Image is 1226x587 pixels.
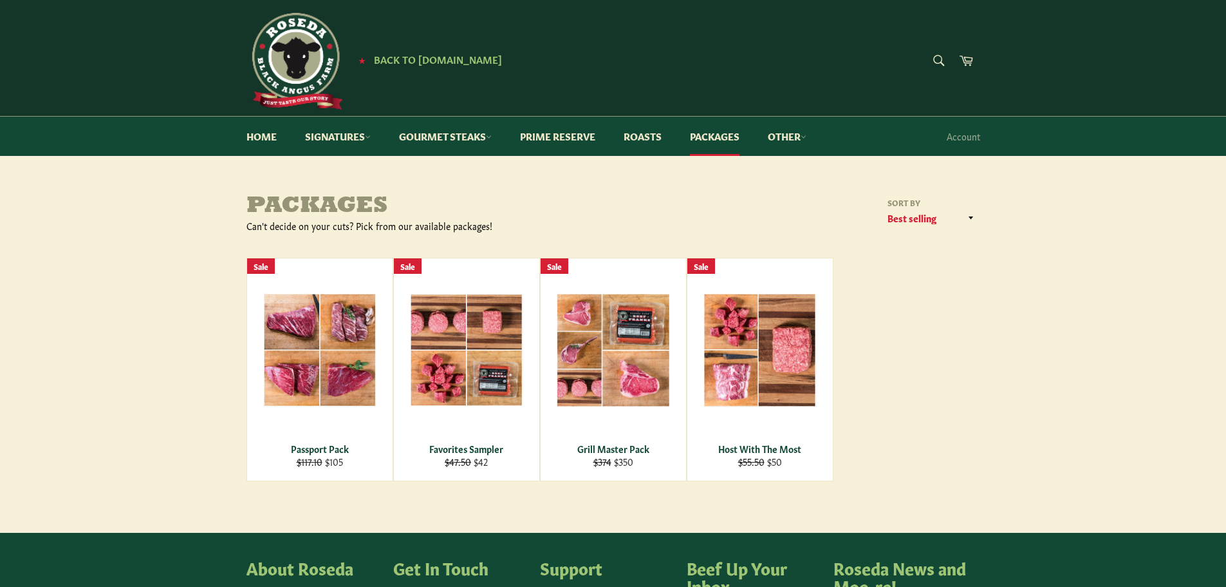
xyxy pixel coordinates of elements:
[352,55,502,65] a: ★ Back to [DOMAIN_NAME]
[374,52,502,66] span: Back to [DOMAIN_NAME]
[755,117,819,156] a: Other
[246,258,393,481] a: Passport Pack Passport Pack $117.10 $105
[394,258,422,274] div: Sale
[738,455,765,468] s: $55.50
[246,220,613,232] div: Can't decide on your cuts? Pick from our available packages!
[402,443,531,455] div: Favorites Sampler
[541,258,568,274] div: Sale
[677,117,752,156] a: Packages
[255,456,384,468] div: $105
[255,443,384,455] div: Passport Pack
[263,293,376,407] img: Passport Pack
[703,293,817,407] img: Host With The Most
[297,455,322,468] s: $117.10
[611,117,674,156] a: Roasts
[402,456,531,468] div: $42
[386,117,505,156] a: Gourmet Steaks
[393,258,540,481] a: Favorites Sampler Favorites Sampler $47.50 $42
[695,456,824,468] div: $50
[358,55,366,65] span: ★
[246,559,380,577] h4: About Roseda
[540,258,687,481] a: Grill Master Pack Grill Master Pack $374 $350
[246,13,343,110] img: Roseda Beef
[234,117,290,156] a: Home
[410,294,523,407] img: Favorites Sampler
[445,455,471,468] s: $47.50
[940,117,987,155] a: Account
[540,559,674,577] h4: Support
[548,456,678,468] div: $350
[557,293,670,407] img: Grill Master Pack
[548,443,678,455] div: Grill Master Pack
[292,117,384,156] a: Signatures
[246,194,613,220] h1: Packages
[593,455,611,468] s: $374
[507,117,608,156] a: Prime Reserve
[687,258,833,481] a: Host With The Most Host With The Most $55.50 $50
[687,258,715,274] div: Sale
[393,559,527,577] h4: Get In Touch
[884,197,980,208] label: Sort by
[695,443,824,455] div: Host With The Most
[247,258,275,274] div: Sale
